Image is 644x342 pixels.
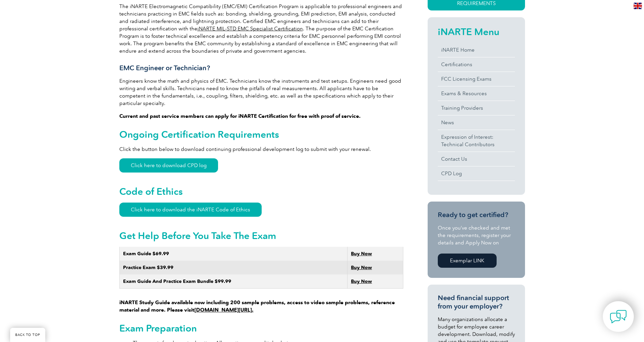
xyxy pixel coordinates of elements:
[123,251,169,257] strong: Exam Guide $69.99
[438,72,515,86] a: FCC Licensing Exams
[351,265,372,270] a: Buy Now
[351,279,372,284] a: Buy Now
[438,26,515,37] h2: iNARTE Menu
[438,294,515,311] h3: Need financial support from your employer?
[123,279,231,284] strong: Exam Guide And Practice Exam Bundle $99.99
[438,130,515,152] a: Expression of Interest:Technical Contributors
[10,328,45,342] a: BACK TO TOP
[119,129,403,140] h2: Ongoing Certification Requirements
[119,146,403,153] p: Click the button below to download continuing professional development log to submit with your re...
[438,152,515,166] a: Contact Us
[123,265,173,270] strong: Practice Exam $39.99
[119,230,403,241] h2: Get Help Before You Take The Exam
[438,224,515,246] p: Once you’ve checked and met the requirements, register your details and Apply Now on
[610,308,627,325] img: contact-chat.png
[119,323,403,334] h2: Exam Preparation
[119,113,361,119] strong: Current and past service members can apply for iNARTE Certification for free with proof of service.
[438,86,515,101] a: Exams & Resources
[351,251,372,257] a: Buy Now
[438,115,515,130] a: News
[438,166,515,181] a: CPD Log
[194,307,254,313] a: [DOMAIN_NAME][URL].
[119,77,403,107] p: Engineers know the math and physics of EMC. Technicians know the instruments and test setups. Eng...
[438,211,515,219] h3: Ready to get certified?
[119,299,395,313] strong: iNARTE Study Guide available now including 200 sample problems, access to video sample problems, ...
[438,254,497,268] a: Exemplar LINK
[119,158,218,173] a: Click here to download CPD log
[634,3,642,9] img: en
[119,186,403,197] h2: Code of Ethics
[438,57,515,72] a: Certifications
[119,64,403,72] h3: EMC Engineer or Technician?
[119,203,262,217] a: Click here to download the iNARTE Code of Ethics
[438,101,515,115] a: Training Providers
[438,43,515,57] a: iNARTE Home
[119,3,403,55] p: The iNARTE Electromagnetic Compatibility (EMC/EMI) Certification Program is applicable to profess...
[197,26,303,32] a: iNARTE MIL-STD EMC Specialist Certification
